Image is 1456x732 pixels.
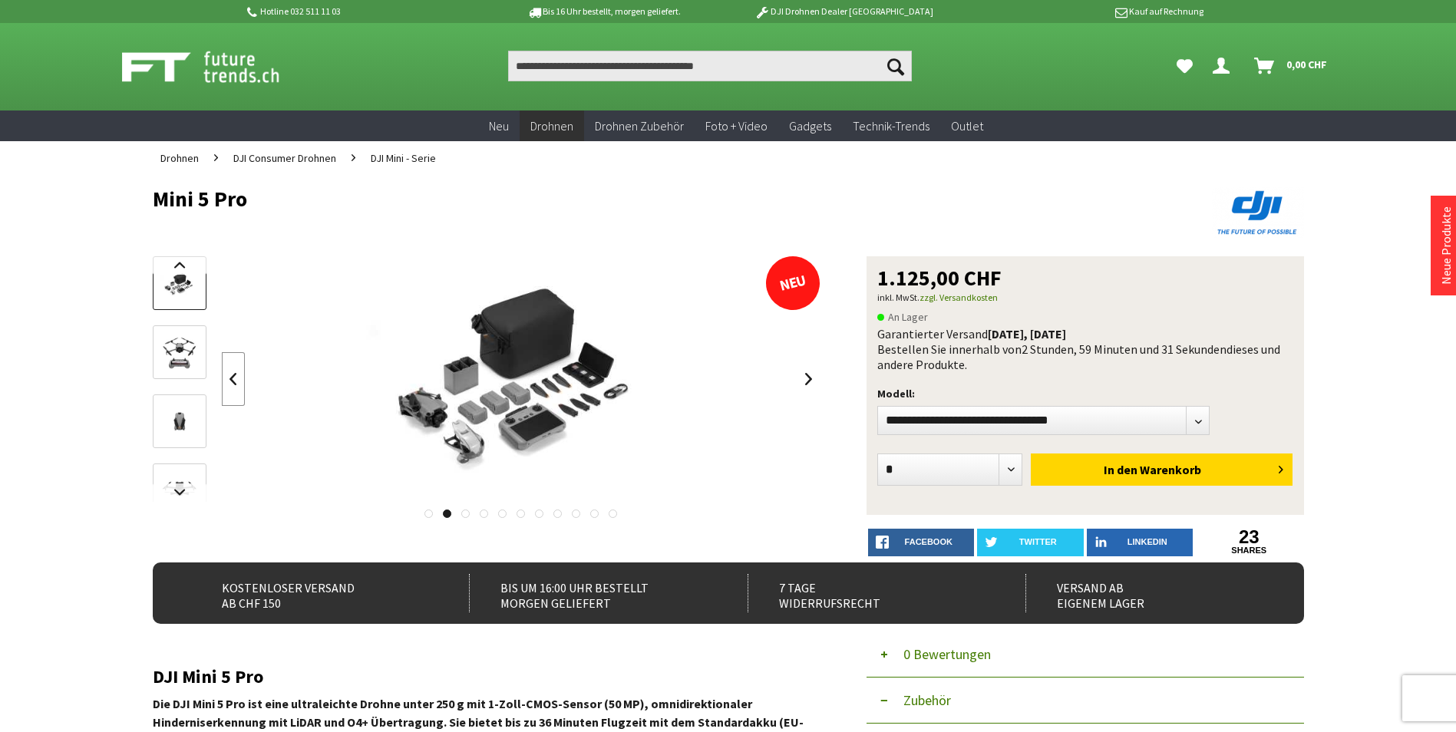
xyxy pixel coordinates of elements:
a: shares [1196,546,1302,556]
a: twitter [977,529,1084,556]
span: Drohnen Zubehör [595,118,684,134]
button: In den Warenkorb [1031,453,1293,486]
a: DJI Consumer Drohnen [226,141,344,175]
span: 1.125,00 CHF [877,267,1002,289]
a: Gadgets [778,110,842,142]
span: LinkedIn [1127,537,1167,546]
div: 7 Tage Widerrufsrecht [748,574,992,612]
span: facebook [905,537,953,546]
a: Outlet [940,110,994,142]
a: DJI Mini - Serie [363,141,444,175]
a: Neu [478,110,520,142]
a: LinkedIn [1087,529,1194,556]
span: 2 Stunden, 59 Minuten und 31 Sekunden [1022,341,1227,357]
span: Outlet [951,118,983,134]
span: DJI Mini - Serie [371,151,436,165]
span: Warenkorb [1140,462,1201,477]
a: Drohnen [520,110,584,142]
span: Neu [489,118,509,134]
a: Drohnen Zubehör [584,110,695,142]
span: Drohnen [530,118,573,134]
span: Foto + Video [705,118,768,134]
a: 23 [1196,529,1302,546]
span: 0,00 CHF [1286,52,1327,77]
p: DJI Drohnen Dealer [GEOGRAPHIC_DATA] [724,2,963,21]
p: Hotline 032 511 11 03 [245,2,484,21]
a: Technik-Trends [842,110,940,142]
h2: DJI Mini 5 Pro [153,667,820,687]
span: Drohnen [160,151,199,165]
a: Meine Favoriten [1169,51,1200,81]
a: zzgl. Versandkosten [919,292,998,303]
button: 0 Bewertungen [867,631,1304,678]
a: Dein Konto [1207,51,1242,81]
img: Shop Futuretrends - zur Startseite wechseln [122,48,313,86]
span: An Lager [877,308,928,326]
input: Produkt, Marke, Kategorie, EAN, Artikelnummer… [508,51,912,81]
p: inkl. MwSt. [877,289,1293,307]
a: Warenkorb [1248,51,1335,81]
span: DJI Consumer Drohnen [233,151,336,165]
span: twitter [1019,537,1057,546]
a: Foto + Video [695,110,778,142]
div: Garantierter Versand Bestellen Sie innerhalb von dieses und andere Produkte. [877,326,1293,372]
h1: Mini 5 Pro [153,187,1074,210]
a: Drohnen [153,141,206,175]
b: [DATE], [DATE] [988,326,1066,341]
span: Technik-Trends [853,118,929,134]
p: Modell: [877,384,1293,403]
span: In den [1104,462,1137,477]
button: Zubehör [867,678,1304,724]
a: Neue Produkte [1438,206,1454,285]
a: facebook [868,529,975,556]
img: DJI [1212,187,1304,238]
p: Kauf auf Rechnung [964,2,1203,21]
span: Gadgets [789,118,831,134]
div: Bis um 16:00 Uhr bestellt Morgen geliefert [469,574,714,612]
div: Kostenloser Versand ab CHF 150 [191,574,436,612]
button: Suchen [880,51,912,81]
p: Bis 16 Uhr bestellt, morgen geliefert. [484,2,724,21]
div: Versand ab eigenem Lager [1025,574,1270,612]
